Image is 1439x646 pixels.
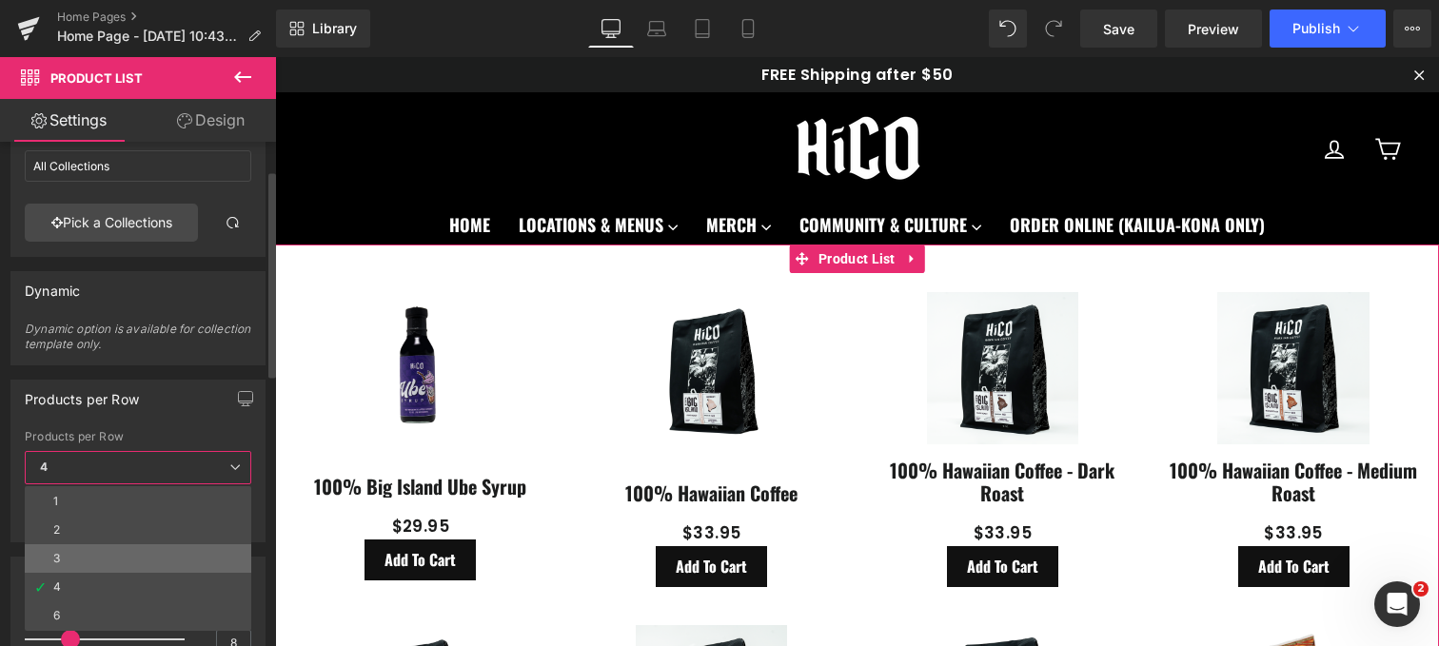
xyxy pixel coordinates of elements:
[53,495,58,508] div: 1
[680,10,725,48] a: Tablet
[25,204,198,242] a: Pick a Collections
[25,430,251,443] div: Products per Row
[1188,19,1239,39] span: Preview
[725,10,771,48] a: Mobile
[1393,10,1431,48] button: More
[25,381,139,407] div: Products per Row
[1035,10,1073,48] button: Redo
[57,29,240,44] span: Home Page - [DATE] 10:43:18
[634,10,680,48] a: Laptop
[40,460,48,474] b: 4
[1292,21,1340,36] span: Publish
[989,10,1027,48] button: Undo
[1103,19,1134,39] span: Save
[142,99,280,142] a: Design
[25,272,80,299] div: Dynamic
[25,322,251,364] div: Dynamic option is available for collection template only.
[50,70,143,86] span: Product List
[1413,581,1429,597] span: 2
[1270,10,1386,48] button: Publish
[1374,581,1420,627] iframe: Intercom live chat
[588,10,634,48] a: Desktop
[53,580,61,594] div: 4
[57,10,276,25] a: Home Pages
[53,523,60,537] div: 2
[312,20,357,37] span: Library
[53,552,60,565] div: 3
[1165,10,1262,48] a: Preview
[276,10,370,48] a: New Library
[53,609,60,622] div: 6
